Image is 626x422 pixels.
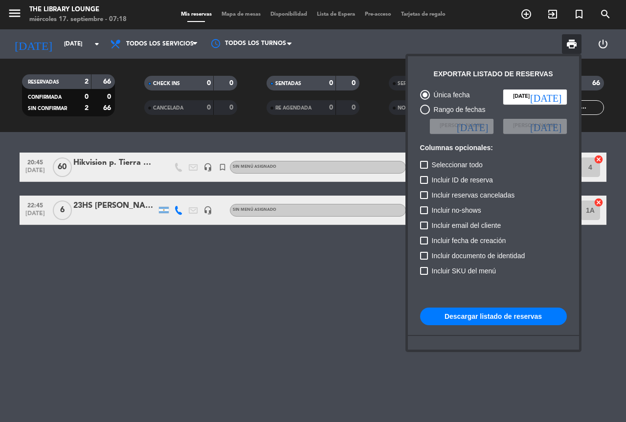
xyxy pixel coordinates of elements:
span: Incluir ID de reserva [432,174,493,186]
i: [DATE] [457,121,488,131]
span: Incluir documento de identidad [432,250,525,262]
div: Rango de fechas [430,104,486,115]
span: Incluir fecha de creación [432,235,506,246]
span: Seleccionar todo [432,159,483,171]
span: [PERSON_NAME] [440,122,484,131]
span: Incluir reservas canceladas [432,189,515,201]
span: Incluir email del cliente [432,220,501,231]
div: Exportar listado de reservas [434,68,553,80]
div: Única fecha [430,89,470,101]
i: [DATE] [530,92,561,102]
i: [DATE] [530,121,561,131]
span: Incluir no-shows [432,204,481,216]
span: Incluir SKU del menú [432,265,496,277]
h6: Columnas opcionales: [420,144,567,152]
button: Descargar listado de reservas [420,308,567,325]
span: [PERSON_NAME] [513,122,557,131]
span: print [566,38,578,50]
